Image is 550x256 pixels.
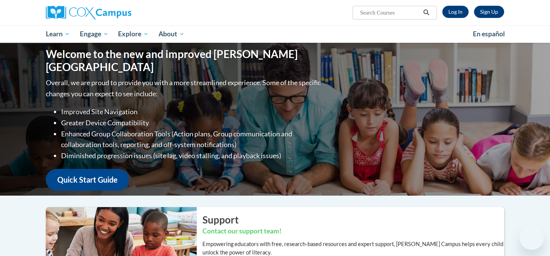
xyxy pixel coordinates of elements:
span: Explore [118,29,149,39]
span: About [159,29,184,39]
input: Search Courses [359,8,421,17]
a: Register [474,6,504,18]
img: Cox Campus [46,6,131,19]
a: About [154,25,189,43]
a: Engage [75,25,113,43]
p: Overall, we are proud to provide you with a more streamlined experience. Some of the specific cha... [46,77,323,99]
button: Search [421,8,432,17]
span: Engage [80,29,108,39]
span: En español [473,30,505,38]
h2: Support [202,213,504,227]
h3: Contact our support team! [202,227,504,236]
a: En español [468,26,510,42]
a: Learn [41,25,75,43]
a: Log In [442,6,469,18]
span: Learn [46,29,70,39]
iframe: Button to launch messaging window [519,225,544,250]
a: Quick Start Guide [46,169,129,191]
div: Main menu [34,25,516,43]
h1: Welcome to the new and improved [PERSON_NAME][GEOGRAPHIC_DATA] [46,48,323,73]
li: Improved Site Navigation [61,106,323,117]
a: Explore [113,25,154,43]
li: Greater Device Compatibility [61,117,323,128]
li: Enhanced Group Collaboration Tools (Action plans, Group communication and collaboration tools, re... [61,128,323,151]
a: Cox Campus [46,6,191,19]
li: Diminished progression issues (site lag, video stalling, and playback issues) [61,150,323,161]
